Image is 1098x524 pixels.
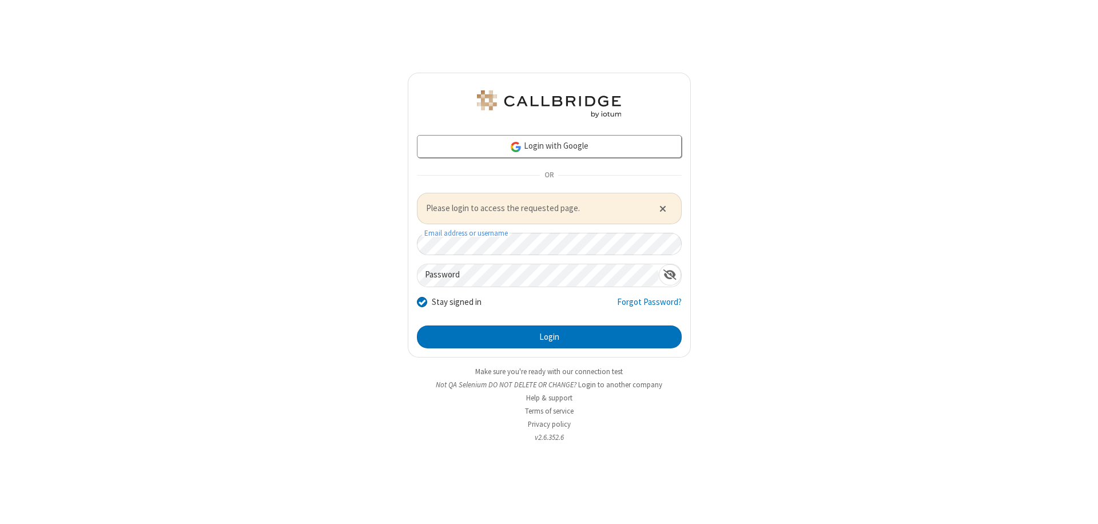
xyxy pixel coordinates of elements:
[475,90,623,118] img: QA Selenium DO NOT DELETE OR CHANGE
[578,379,662,390] button: Login to another company
[540,168,558,184] span: OR
[417,325,682,348] button: Login
[475,367,623,376] a: Make sure you're ready with our connection test
[510,141,522,153] img: google-icon.png
[432,296,482,309] label: Stay signed in
[528,419,571,429] a: Privacy policy
[417,135,682,158] a: Login with Google
[525,406,574,416] a: Terms of service
[617,296,682,317] a: Forgot Password?
[426,202,645,215] span: Please login to access the requested page.
[417,233,682,255] input: Email address or username
[659,264,681,285] div: Show password
[417,264,659,287] input: Password
[653,200,672,217] button: Close alert
[408,379,691,390] li: Not QA Selenium DO NOT DELETE OR CHANGE?
[526,393,572,403] a: Help & support
[408,432,691,443] li: v2.6.352.6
